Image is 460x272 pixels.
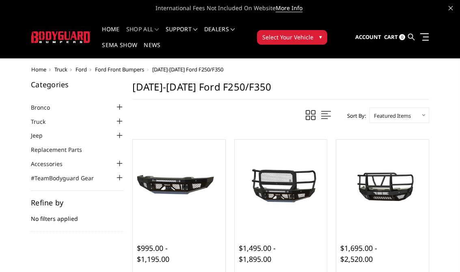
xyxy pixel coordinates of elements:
[31,66,46,73] a: Home
[204,26,235,42] a: Dealers
[343,110,366,122] label: Sort By:
[135,142,223,230] a: 2023-2025 Ford F250-350 - FT Series - Base Front Bumper
[135,165,223,207] img: 2023-2025 Ford F250-350 - FT Series - Base Front Bumper
[384,33,398,41] span: Cart
[319,32,322,41] span: ▾
[144,42,160,58] a: News
[31,103,60,112] a: Bronco
[355,26,381,48] a: Account
[76,66,87,73] a: Ford
[257,30,327,45] button: Select Your Vehicle
[31,31,91,43] img: BODYGUARD BUMPERS
[340,243,377,264] span: $1,695.00 - $2,520.00
[31,199,124,206] h5: Refine by
[132,81,429,99] h1: [DATE]-[DATE] Ford F250/F350
[166,26,198,42] a: Support
[126,26,159,42] a: shop all
[31,117,56,126] a: Truck
[102,42,137,58] a: SEMA Show
[54,66,67,73] a: Truck
[338,161,427,211] img: 2023-2026 Ford F250-350 - T2 Series - Extreme Front Bumper (receiver or winch)
[239,243,276,264] span: $1,495.00 - $1,895.00
[237,165,325,207] img: 2023-2026 Ford F250-350 - FT Series - Extreme Front Bumper
[384,26,405,48] a: Cart 0
[31,174,104,182] a: #TeamBodyguard Gear
[237,142,325,230] a: 2023-2026 Ford F250-350 - FT Series - Extreme Front Bumper 2023-2026 Ford F250-350 - FT Series - ...
[338,142,427,230] a: 2023-2026 Ford F250-350 - T2 Series - Extreme Front Bumper (receiver or winch) 2023-2026 Ford F25...
[152,66,223,73] span: [DATE]-[DATE] Ford F250/F350
[102,26,119,42] a: Home
[95,66,144,73] a: Ford Front Bumpers
[399,34,405,40] span: 0
[355,33,381,41] span: Account
[262,33,313,41] span: Select Your Vehicle
[137,243,169,264] span: $995.00 - $1,195.00
[31,81,124,88] h5: Categories
[31,145,92,154] a: Replacement Parts
[31,160,73,168] a: Accessories
[276,4,302,12] a: More Info
[31,199,124,231] div: No filters applied
[31,131,53,140] a: Jeep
